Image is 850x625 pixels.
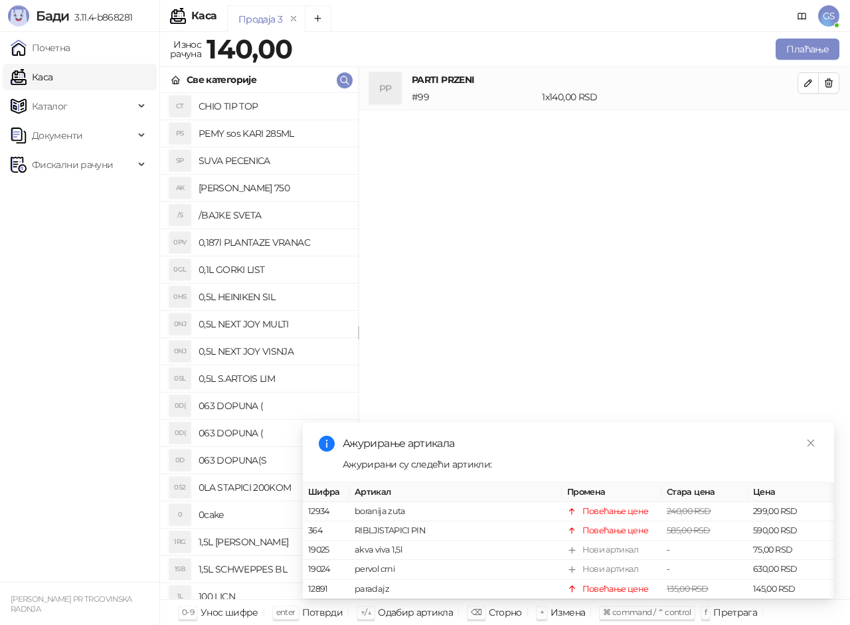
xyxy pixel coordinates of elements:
span: close [806,438,815,448]
span: enter [276,607,296,617]
div: PP [369,72,401,104]
th: Цена [748,483,834,502]
div: Нови артикал [582,563,638,577]
strong: 140,00 [207,33,292,65]
div: Потврди [302,604,343,621]
div: 0D( [169,395,191,416]
h4: 100 LICN [199,586,347,607]
div: Претрага [713,604,757,621]
div: Нови артикал [582,544,638,557]
div: Ажурирани су следећи артикли: [343,457,818,472]
td: 19025 [303,541,349,561]
h4: 063 DOPUNA ( [199,422,347,444]
div: Све категорије [187,72,256,87]
a: Close [804,436,818,450]
div: 0NJ [169,313,191,335]
img: Logo [8,5,29,27]
div: 0D( [169,422,191,444]
div: Ажурирање артикала [343,436,818,452]
button: remove [285,13,302,25]
span: Документи [32,122,82,149]
td: 299,00 RSD [748,502,834,521]
td: akva viva 1,5l [349,541,562,561]
h4: 0LA STAPICI 200KOM [199,477,347,498]
td: 12891 [303,580,349,599]
div: Продаја 3 [238,12,282,27]
div: 0S2 [169,477,191,498]
h4: PEMY sos KARI 285ML [199,123,347,144]
td: RIBLJISTAPICI PIN [349,522,562,541]
div: Одабир артикла [378,604,453,621]
div: 1 x 140,00 RSD [539,90,800,104]
div: Унос шифре [201,604,258,621]
td: 75,00 RSD [748,541,834,561]
h4: [PERSON_NAME] 750 [199,177,347,199]
h4: /BAJKE SVETA [199,205,347,226]
span: Фискални рачуни [32,151,113,178]
a: Документација [792,5,813,27]
div: PS [169,123,191,144]
td: 145,00 RSD [748,580,834,599]
div: 0 [169,504,191,525]
span: f [705,607,707,617]
h4: 0,1L GORKI LIST [199,259,347,280]
div: Сторно [489,604,522,621]
td: 364 [303,522,349,541]
td: 590,00 RSD [748,522,834,541]
h4: 063 DOPUNA ( [199,395,347,416]
h4: 0,5L NEXT JOY MULTI [199,313,347,335]
div: Износ рачуна [167,36,204,62]
h4: SUVA PECENICA [199,150,347,171]
div: Измена [551,604,585,621]
div: 1SB [169,559,191,580]
h4: 0,5L S.ARTOIS LIM [199,368,347,389]
h4: 1,5L [PERSON_NAME] [199,531,347,553]
a: Почетна [11,35,70,61]
div: /S [169,205,191,226]
h4: 063 DOPUNA(S [199,450,347,471]
div: 0GL [169,259,191,280]
span: 585,00 RSD [667,526,711,536]
h4: 0cake [199,504,347,525]
span: ⌫ [471,607,481,617]
div: CT [169,96,191,117]
td: boranija zuta [349,502,562,521]
h4: PARTI PRZENI [412,72,798,87]
div: 0D [169,450,191,471]
span: ⌘ command / ⌃ control [603,607,691,617]
span: Бади [36,8,69,24]
td: pervol crni [349,561,562,580]
div: grid [160,93,358,599]
td: 12934 [303,502,349,521]
div: Повећање цене [582,525,649,538]
span: Каталог [32,93,68,120]
span: 135,00 RSD [667,584,709,594]
th: Промена [562,483,661,502]
a: Каса [11,64,52,90]
td: 630,00 RSD [748,561,834,580]
span: 3.11.4-b868281 [69,11,132,23]
th: Шифра [303,483,349,502]
td: - [661,541,748,561]
h4: 1,5L SCHWEPPES BL [199,559,347,580]
span: + [540,607,544,617]
span: GS [818,5,839,27]
div: # 99 [409,90,539,104]
small: [PERSON_NAME] PR TRGOVINSKA RADNJA [11,594,132,614]
td: paradajz [349,580,562,599]
div: SP [169,150,191,171]
button: Add tab [305,5,331,32]
button: Плаћање [776,39,839,60]
h4: 0,5L HEINIKEN SIL [199,286,347,308]
h4: CHIO TIP TOP [199,96,347,117]
td: 19024 [303,561,349,580]
div: 0SL [169,368,191,389]
th: Стара цена [661,483,748,502]
div: 1RG [169,531,191,553]
div: Каса [191,11,216,21]
div: Повећање цене [582,505,649,518]
h4: 0,5L NEXT JOY VISNJA [199,341,347,362]
span: info-circle [319,436,335,452]
div: AK [169,177,191,199]
div: Повећање цене [582,582,649,596]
